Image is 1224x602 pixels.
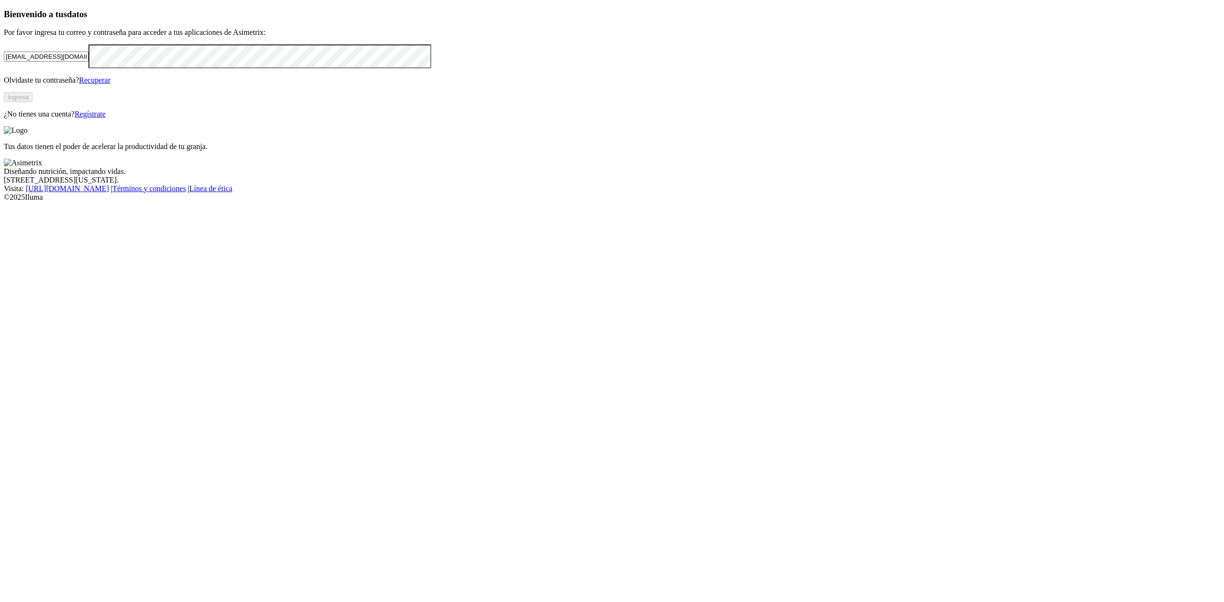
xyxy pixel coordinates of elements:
p: Tus datos tienen el poder de acelerar la productividad de tu granja. [4,142,1220,151]
span: datos [67,9,87,19]
button: Ingresa [4,92,33,102]
img: Logo [4,126,28,135]
a: Regístrate [75,110,106,118]
a: Recuperar [79,76,110,84]
input: Tu correo [4,52,88,62]
h3: Bienvenido a tus [4,9,1220,20]
p: Por favor ingresa tu correo y contraseña para acceder a tus aplicaciones de Asimetrix: [4,28,1220,37]
div: Diseñando nutrición, impactando vidas. [4,167,1220,176]
div: [STREET_ADDRESS][US_STATE]. [4,176,1220,184]
p: Olvidaste tu contraseña? [4,76,1220,85]
p: ¿No tienes una cuenta? [4,110,1220,118]
a: Términos y condiciones [112,184,186,193]
img: Asimetrix [4,159,42,167]
a: [URL][DOMAIN_NAME] [26,184,109,193]
a: Línea de ética [189,184,232,193]
div: © 2025 Iluma [4,193,1220,202]
div: Visita : | | [4,184,1220,193]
